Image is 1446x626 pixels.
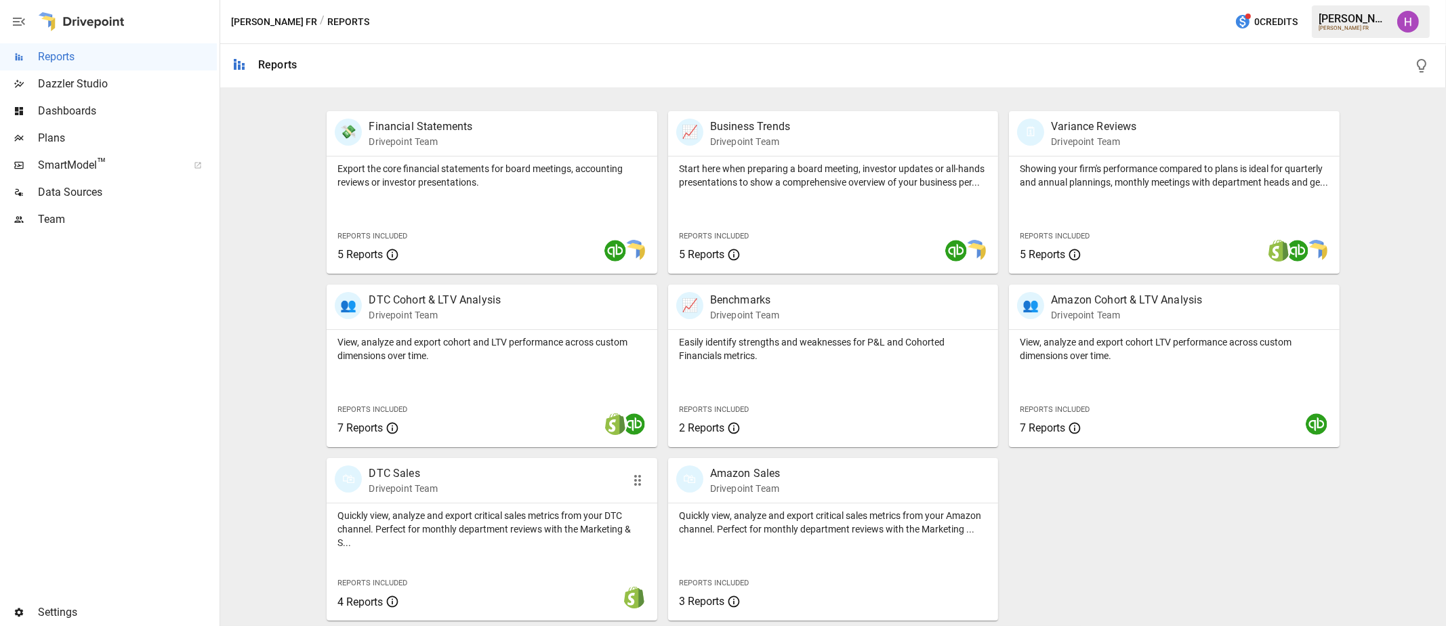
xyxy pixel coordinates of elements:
[1051,119,1136,135] p: Variance Reviews
[369,292,501,308] p: DTC Cohort & LTV Analysis
[710,292,779,308] p: Benchmarks
[335,119,362,146] div: 💸
[676,119,703,146] div: 📈
[337,405,407,414] span: Reports Included
[38,76,217,92] span: Dazzler Studio
[623,240,645,262] img: smart model
[676,292,703,319] div: 📈
[679,335,987,362] p: Easily identify strengths and weaknesses for P&L and Cohorted Financials metrics.
[1287,240,1308,262] img: quickbooks
[710,308,779,322] p: Drivepoint Team
[1397,11,1419,33] img: Harry Antonio
[1268,240,1289,262] img: shopify
[679,405,749,414] span: Reports Included
[38,157,179,173] span: SmartModel
[369,308,501,322] p: Drivepoint Team
[258,58,297,71] div: Reports
[679,579,749,587] span: Reports Included
[1319,12,1389,25] div: [PERSON_NAME]
[337,248,383,261] span: 5 Reports
[337,596,383,608] span: 4 Reports
[1017,292,1044,319] div: 👥
[369,482,438,495] p: Drivepoint Team
[1020,248,1065,261] span: 5 Reports
[335,465,362,493] div: 🛍
[1306,413,1327,435] img: quickbooks
[1306,240,1327,262] img: smart model
[623,587,645,608] img: shopify
[1389,3,1427,41] button: Harry Antonio
[710,482,781,495] p: Drivepoint Team
[1051,308,1202,322] p: Drivepoint Team
[337,579,407,587] span: Reports Included
[38,130,217,146] span: Plans
[945,240,967,262] img: quickbooks
[337,232,407,241] span: Reports Included
[676,465,703,493] div: 🛍
[38,604,217,621] span: Settings
[337,162,646,189] p: Export the core financial statements for board meetings, accounting reviews or investor presentat...
[1051,135,1136,148] p: Drivepoint Team
[679,421,724,434] span: 2 Reports
[623,413,645,435] img: quickbooks
[1020,162,1328,189] p: Showing your firm's performance compared to plans is ideal for quarterly and annual plannings, mo...
[1020,335,1328,362] p: View, analyze and export cohort LTV performance across custom dimensions over time.
[679,232,749,241] span: Reports Included
[1051,292,1202,308] p: Amazon Cohort & LTV Analysis
[1229,9,1303,35] button: 0Credits
[710,135,790,148] p: Drivepoint Team
[679,509,987,536] p: Quickly view, analyze and export critical sales metrics from your Amazon channel. Perfect for mon...
[369,135,472,148] p: Drivepoint Team
[679,162,987,189] p: Start here when preparing a board meeting, investor updates or all-hands presentations to show a ...
[38,103,217,119] span: Dashboards
[1020,232,1090,241] span: Reports Included
[679,595,724,608] span: 3 Reports
[369,119,472,135] p: Financial Statements
[710,119,790,135] p: Business Trends
[337,509,646,549] p: Quickly view, analyze and export critical sales metrics from your DTC channel. Perfect for monthl...
[1254,14,1298,30] span: 0 Credits
[97,155,106,172] span: ™
[335,292,362,319] div: 👥
[369,465,438,482] p: DTC Sales
[1319,25,1389,31] div: [PERSON_NAME] FR
[337,421,383,434] span: 7 Reports
[231,14,317,30] button: [PERSON_NAME] FR
[1020,405,1090,414] span: Reports Included
[710,465,781,482] p: Amazon Sales
[604,413,626,435] img: shopify
[1020,421,1065,434] span: 7 Reports
[604,240,626,262] img: quickbooks
[38,49,217,65] span: Reports
[320,14,325,30] div: /
[337,335,646,362] p: View, analyze and export cohort and LTV performance across custom dimensions over time.
[964,240,986,262] img: smart model
[38,184,217,201] span: Data Sources
[38,211,217,228] span: Team
[1017,119,1044,146] div: 🗓
[679,248,724,261] span: 5 Reports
